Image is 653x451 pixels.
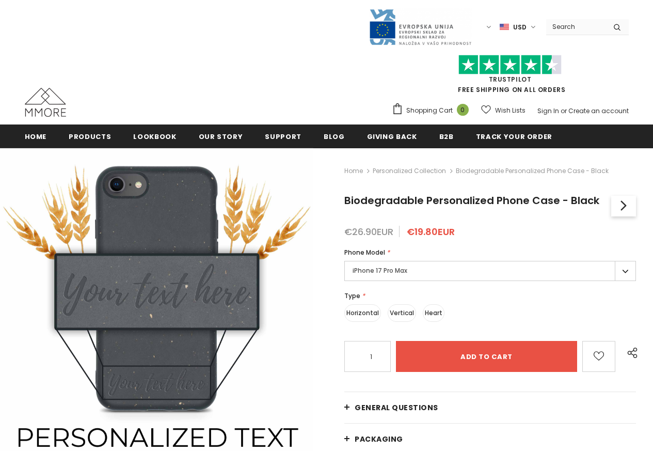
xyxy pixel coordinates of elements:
span: FREE SHIPPING ON ALL ORDERS [392,59,629,94]
span: Blog [324,132,345,142]
span: Home [25,132,47,142]
a: Trustpilot [489,75,532,84]
img: USD [500,23,509,32]
span: or [561,106,567,115]
a: Sign In [537,106,559,115]
label: iPhone 17 Pro Max [344,261,636,281]
a: Giving back [367,125,417,148]
a: Javni Razpis [369,22,472,31]
span: Our Story [199,132,243,142]
a: Lookbook [133,125,176,148]
a: Home [25,125,47,148]
span: USD [513,22,527,33]
a: support [265,125,301,148]
span: B2B [439,132,454,142]
span: Biodegradable Personalized Phone Case - Black [456,165,609,177]
a: Wish Lists [481,101,525,119]
span: General Questions [355,402,438,413]
span: €19.80EUR [407,225,455,238]
span: support [265,132,301,142]
span: Track your order [476,132,552,142]
span: Wish Lists [495,105,525,116]
label: Vertical [388,304,416,322]
a: Track your order [476,125,552,148]
span: Shopping Cart [406,105,453,116]
label: Horizontal [344,304,381,322]
span: Giving back [367,132,417,142]
img: Trust Pilot Stars [458,55,562,75]
span: Products [69,132,111,142]
a: Products [69,125,111,148]
input: Search Site [546,19,606,34]
a: General Questions [344,392,636,423]
a: Home [344,165,363,177]
span: 0 [457,104,469,116]
span: Type [344,291,360,300]
a: Create an account [568,106,629,115]
a: Shopping Cart 0 [392,103,474,118]
img: MMORE Cases [25,88,66,117]
img: Javni Razpis [369,8,472,46]
span: Lookbook [133,132,176,142]
span: PACKAGING [355,434,403,444]
a: Blog [324,125,345,148]
a: B2B [439,125,454,148]
a: Personalized Collection [373,166,446,175]
label: Heart [423,304,444,322]
span: Biodegradable Personalized Phone Case - Black [344,193,599,208]
input: Add to cart [396,341,577,372]
span: €26.90EUR [344,225,393,238]
span: Phone Model [344,248,385,257]
a: Our Story [199,125,243,148]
